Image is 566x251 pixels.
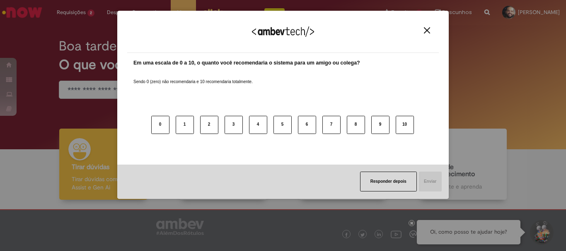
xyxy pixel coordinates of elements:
[360,172,417,191] button: Responder depois
[133,69,253,85] label: Sendo 0 (zero) não recomendaria e 10 recomendaria totalmente.
[200,116,218,134] button: 2
[322,116,341,134] button: 7
[133,59,360,67] label: Em uma escala de 0 a 10, o quanto você recomendaria o sistema para um amigo ou colega?
[249,116,267,134] button: 4
[151,116,169,134] button: 0
[421,27,433,34] button: Close
[371,116,389,134] button: 9
[424,27,430,33] img: Close
[225,116,243,134] button: 3
[396,116,414,134] button: 10
[252,26,314,37] img: Logo Ambevtech
[347,116,365,134] button: 8
[298,116,316,134] button: 6
[176,116,194,134] button: 1
[273,116,292,134] button: 5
